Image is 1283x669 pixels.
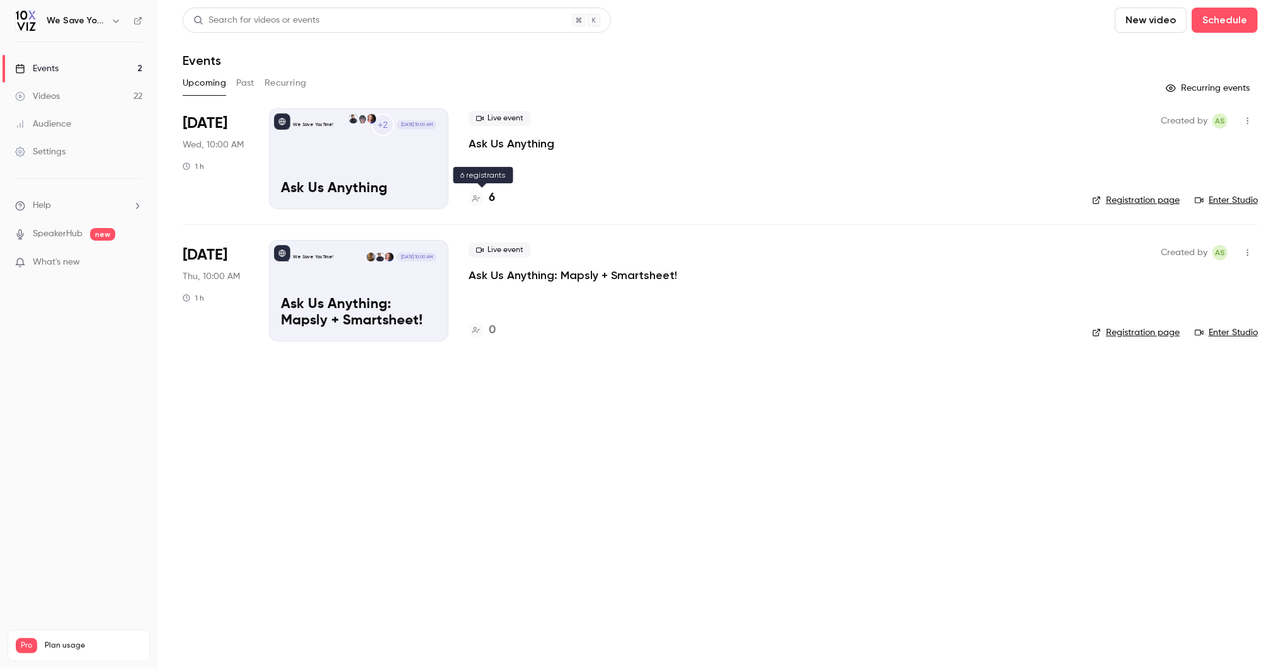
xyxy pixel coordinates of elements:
span: Thu, 10:00 AM [183,270,240,283]
img: Dustin Wise [349,114,358,123]
a: Registration page [1092,194,1180,207]
img: Nick R [367,253,375,261]
p: We Save You Time! [293,254,333,260]
a: Ask Us Anything: Mapsly + Smartsheet!We Save You Time!Jennifer JonesDustin WiseNick R[DATE] 10:00... [269,240,448,341]
span: [DATE] 10:00 AM [397,120,436,129]
a: SpeakerHub [33,227,83,241]
span: Ashley Sage [1212,113,1228,129]
span: new [90,228,115,241]
p: Ask Us Anything: Mapsly + Smartsheet! [281,297,436,329]
span: Live event [469,243,531,258]
img: Dansong Wang [358,114,367,123]
a: Registration page [1092,326,1180,339]
span: Plan usage [45,641,142,651]
span: Help [33,199,51,212]
a: Enter Studio [1195,194,1258,207]
span: [DATE] [183,245,227,265]
p: We Save You Time! [293,122,333,128]
img: We Save You Time! [16,11,36,31]
div: Events [15,62,59,75]
div: Oct 2 Thu, 10:00 AM (America/Denver) [183,240,249,341]
span: Wed, 10:00 AM [183,139,244,151]
img: Dustin Wise [375,253,384,261]
div: Videos [15,90,60,103]
iframe: Noticeable Trigger [127,257,142,268]
h1: Events [183,53,221,68]
span: Created by [1161,245,1207,260]
div: Search for videos or events [193,14,319,27]
span: AS [1215,113,1225,129]
a: Ask Us Anything [469,136,554,151]
h4: 6 [489,190,495,207]
span: [DATE] 10:00 AM [397,253,436,261]
a: Enter Studio [1195,326,1258,339]
span: Ashley Sage [1212,245,1228,260]
a: 0 [469,322,496,339]
h4: 0 [489,322,496,339]
button: Schedule [1192,8,1258,33]
img: Jennifer Jones [385,253,394,261]
span: AS [1215,245,1225,260]
a: 6 [469,190,495,207]
div: Sep 24 Wed, 10:00 AM (America/Denver) [183,108,249,209]
div: Settings [15,146,66,158]
button: Recurring events [1160,78,1258,98]
button: Recurring [265,73,307,93]
h6: We Save You Time! [47,14,106,27]
span: Pro [16,638,37,653]
span: What's new [33,256,80,269]
button: New video [1115,8,1187,33]
div: Audience [15,118,71,130]
li: help-dropdown-opener [15,199,142,212]
span: Created by [1161,113,1207,129]
button: Past [236,73,254,93]
p: Ask Us Anything [281,181,436,197]
a: Ask Us Anything: Mapsly + Smartsheet! [469,268,677,283]
img: Jennifer Jones [367,114,376,123]
span: [DATE] [183,113,227,134]
div: 1 h [183,161,204,171]
span: Live event [469,111,531,126]
button: Upcoming [183,73,226,93]
div: 1 h [183,293,204,303]
a: Ask Us AnythingWe Save You Time!+2Jennifer JonesDansong WangDustin Wise[DATE] 10:00 AMAsk Us Anyt... [269,108,448,209]
div: +2 [372,113,394,136]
